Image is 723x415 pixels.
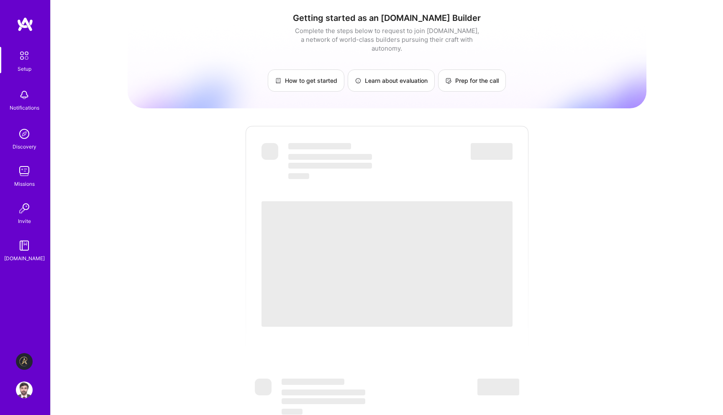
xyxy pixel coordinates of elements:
img: Invite [16,200,33,217]
div: Invite [18,217,31,225]
img: Learn about evaluation [355,77,361,84]
a: How to get started [268,69,344,92]
div: Complete the steps below to request to join [DOMAIN_NAME], a network of world-class builders purs... [293,26,481,53]
img: bell [16,87,33,103]
a: User Avatar [14,382,35,398]
h1: Getting started as an [DOMAIN_NAME] Builder [128,13,646,23]
img: logo [17,17,33,32]
div: [DOMAIN_NAME] [4,254,45,263]
span: ‌ [471,143,513,160]
img: How to get started [275,77,282,84]
div: Discovery [13,142,36,151]
span: ‌ [288,173,309,179]
span: ‌ [255,379,272,395]
img: discovery [16,126,33,142]
span: ‌ [282,379,344,385]
img: guide book [16,237,33,254]
span: ‌ [288,163,372,169]
span: ‌ [262,143,278,160]
img: User Avatar [16,382,33,398]
a: Learn about evaluation [348,69,435,92]
span: ‌ [282,398,365,404]
img: setup [15,47,33,64]
span: ‌ [477,379,519,395]
span: ‌ [282,409,303,415]
div: Setup [18,64,31,73]
a: Aldea: Transforming Behavior Change Through AI-Driven Coaching [14,353,35,370]
div: Notifications [10,103,39,112]
span: ‌ [282,389,365,395]
div: Missions [14,179,35,188]
img: Prep for the call [445,77,452,84]
img: teamwork [16,163,33,179]
span: ‌ [288,143,351,149]
a: Prep for the call [438,69,506,92]
span: ‌ [288,154,372,160]
img: Aldea: Transforming Behavior Change Through AI-Driven Coaching [16,353,33,370]
span: ‌ [262,201,513,327]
